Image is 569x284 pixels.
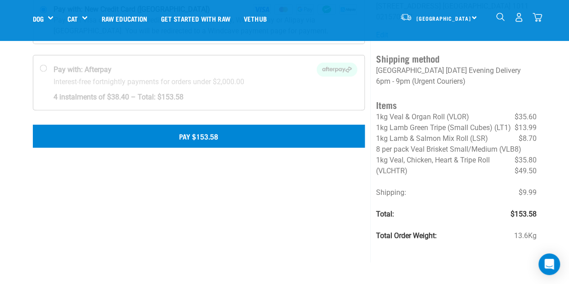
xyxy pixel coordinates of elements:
[376,123,511,132] span: 1kg Lamb Green Tripe (Small Cubes) (LT1)
[533,13,542,22] img: home-icon@2x.png
[376,188,406,197] span: Shipping:
[237,0,273,36] a: Vethub
[94,0,154,36] a: Raw Education
[376,113,469,121] span: 1kg Veal & Organ Roll (VLOR)
[514,166,536,176] span: $49.50
[514,13,524,22] img: user.png
[518,187,536,198] span: $9.99
[67,14,77,24] a: Cat
[376,98,536,112] h4: Items
[514,155,536,166] span: $35.80
[514,230,536,241] span: 13.6Kg
[538,253,560,275] div: Open Intercom Messenger
[417,17,471,20] span: [GEOGRAPHIC_DATA]
[376,156,490,175] span: 1kg Veal, Chicken, Heart & Tripe Roll (VLCHTR)
[376,210,394,218] strong: Total:
[514,122,536,133] span: $13.99
[33,14,44,24] a: Dog
[376,231,437,240] strong: Total Order Weight:
[154,0,237,36] a: Get started with Raw
[376,65,536,87] p: [GEOGRAPHIC_DATA] [DATE] Evening Delivery 6pm - 9pm (Urgent Couriers)
[376,51,536,65] h4: Shipping method
[400,13,412,21] img: van-moving.png
[510,209,536,220] span: $153.58
[376,134,488,143] span: 1kg Lamb & Salmon Mix Roll (LSR)
[496,13,505,21] img: home-icon-1@2x.png
[33,125,365,147] button: Pay $153.58
[518,133,536,144] span: $8.70
[376,145,521,153] span: 8 per pack Veal Brisket Small/Medium (VLB8)
[514,112,536,122] span: $35.60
